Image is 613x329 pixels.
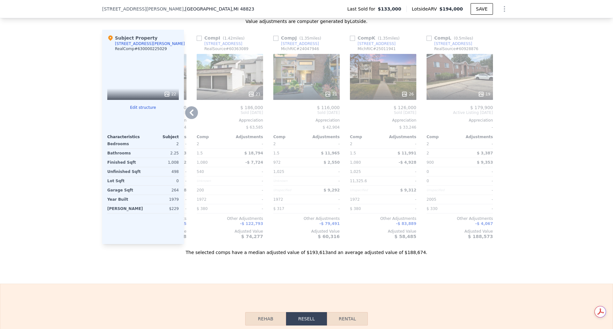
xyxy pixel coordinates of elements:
[475,221,493,226] span: -$ 4,067
[273,160,281,165] span: 972
[384,195,416,204] div: -
[350,110,416,115] span: Sold [DATE]
[318,234,340,239] span: $ 60,316
[461,139,493,148] div: -
[308,139,340,148] div: -
[231,195,263,204] div: -
[397,151,416,155] span: $ 11,991
[383,134,416,139] div: Adjustments
[102,18,511,25] div: Value adjustments are computer generated by Lotside .
[427,41,472,46] a: [STREET_ADDRESS]
[350,149,382,158] div: 1.5
[394,234,416,239] span: $ 58,485
[323,125,340,130] span: $ 42,904
[461,167,493,176] div: -
[301,36,309,41] span: 1.35
[427,149,458,158] div: 2
[273,134,306,139] div: Comp
[325,91,337,97] div: 21
[144,195,179,204] div: 1979
[477,160,493,165] span: $ 9,353
[273,186,305,195] div: Unspecified
[231,186,263,195] div: -
[144,139,179,148] div: 2
[394,105,416,110] span: $ 126,000
[197,134,230,139] div: Comp
[350,206,361,211] span: $ 380
[375,36,402,41] span: ( miles)
[396,221,416,226] span: -$ 83,889
[107,186,142,195] div: Garage Sqft
[468,234,493,239] span: $ 188,573
[184,6,254,12] span: , [GEOGRAPHIC_DATA]
[350,142,352,146] span: 2
[273,216,340,221] div: Other Adjustments
[273,118,340,123] div: Appreciation
[350,186,382,195] div: Unspecified
[197,216,263,221] div: Other Adjustments
[204,41,242,46] div: [STREET_ADDRESS]
[350,179,367,183] span: 11,325.6
[308,204,340,213] div: -
[400,188,416,192] span: $ 9,312
[197,142,199,146] span: 2
[144,158,179,167] div: 1,008
[273,142,276,146] span: 2
[248,91,261,97] div: 21
[399,125,416,130] span: $ 33,246
[384,204,416,213] div: -
[455,36,461,41] span: 0.5
[231,167,263,176] div: -
[273,195,305,204] div: 1972
[347,6,378,12] span: Last Sold for
[220,36,247,41] span: ( miles)
[471,3,493,15] button: SAVE
[461,186,493,195] div: -
[470,105,493,110] span: $ 179,900
[384,139,416,148] div: -
[273,176,305,185] div: Unknown
[427,169,429,174] span: 0
[327,312,368,325] button: Rental
[308,195,340,204] div: -
[478,91,490,97] div: 19
[427,179,429,183] span: 0
[146,204,179,213] div: $229
[378,6,401,12] span: $133,000
[427,206,437,211] span: $ 330
[246,125,263,130] span: $ 63,585
[358,46,396,51] div: MichRIC # 25011941
[461,204,493,213] div: -
[427,186,458,195] div: Unspecified
[273,35,324,41] div: Comp J
[204,46,248,51] div: RealSource # 60363089
[350,41,396,46] a: [STREET_ADDRESS]
[143,134,179,139] div: Subject
[273,229,340,234] div: Adjusted Value
[240,105,263,110] span: $ 186,000
[107,139,142,148] div: Bedrooms
[273,206,284,211] span: $ 317
[107,167,142,176] div: Unfinished Sqft
[427,229,493,234] div: Adjusted Value
[197,176,229,185] div: Unknown
[107,176,142,185] div: Lot Sqft
[324,188,340,192] span: $ 9,292
[245,312,286,325] button: Rehab
[427,123,493,132] div: -
[240,221,263,226] span: -$ 122,793
[498,3,511,15] button: Show Options
[197,195,229,204] div: 1972
[107,105,179,110] button: Edit structure
[434,41,472,46] div: [STREET_ADDRESS]
[350,216,416,221] div: Other Adjustments
[319,221,340,226] span: -$ 79,491
[197,160,208,165] span: 1,080
[273,41,319,46] a: [STREET_ADDRESS]
[427,118,493,123] div: Appreciation
[317,105,340,110] span: $ 116,000
[308,176,340,185] div: -
[197,229,263,234] div: Adjusted Value
[164,91,176,97] div: 22
[102,244,511,256] div: The selected comps have a median adjusted value of $193,613 and an average adjusted value of $188...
